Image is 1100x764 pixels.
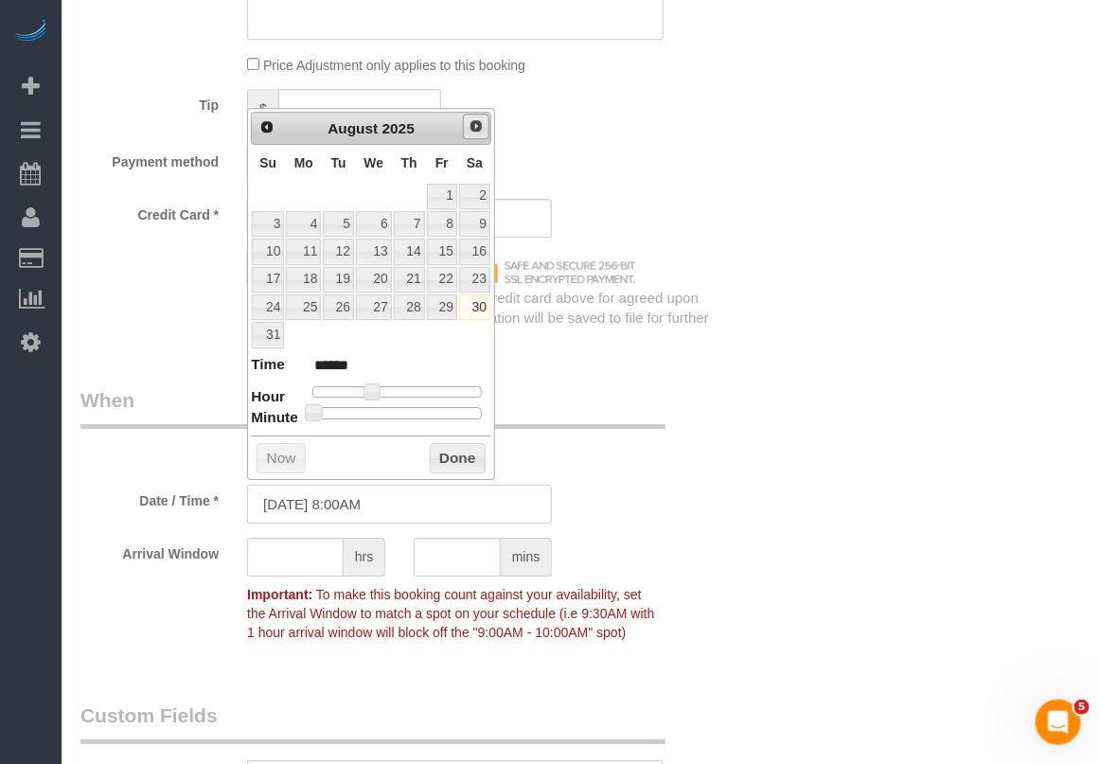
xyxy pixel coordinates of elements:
a: 25 [286,294,321,320]
a: 3 [252,211,284,237]
span: Tuesday [331,155,346,170]
a: 31 [252,322,284,347]
a: 30 [459,294,490,320]
legend: Custom Fields [80,702,665,744]
label: Arrival Window [66,538,233,563]
dt: Minute [251,407,298,431]
a: 28 [394,294,425,320]
img: Automaid Logo [11,19,49,45]
span: Saturday [467,155,483,170]
dt: Hour [251,386,285,410]
a: 24 [252,294,284,320]
a: 10 [252,239,284,264]
span: Friday [435,155,449,170]
a: 7 [394,211,425,237]
span: Monday [294,155,313,170]
a: 14 [394,239,425,264]
a: 21 [394,267,425,293]
span: Thursday [401,155,417,170]
span: August [328,120,378,136]
input: MM/DD/YYYY HH:MM [247,485,552,524]
a: 6 [356,211,392,237]
legend: When [80,386,665,429]
label: Date / Time * [66,485,233,510]
label: Tip [66,89,233,115]
iframe: Intercom live chat [1036,700,1081,745]
a: 11 [286,239,321,264]
label: Payment method [66,146,233,171]
a: 5 [323,211,353,237]
a: 16 [459,239,490,264]
a: Next [463,114,489,140]
button: Done [430,443,486,473]
a: 17 [252,267,284,293]
span: Prev [259,119,275,134]
a: 1 [427,184,457,209]
a: 9 [459,211,490,237]
a: 8 [427,211,457,237]
a: 27 [356,294,392,320]
span: Wednesday [364,155,383,170]
span: 2025 [382,120,415,136]
span: Next [469,118,484,133]
dt: Time [251,354,285,378]
a: 20 [356,267,392,293]
a: 19 [323,267,353,293]
span: hrs [344,538,385,577]
strong: Important: [247,587,312,602]
span: To make this booking count against your availability, set the Arrival Window to match a spot on y... [247,587,654,640]
span: 5 [1074,700,1090,715]
img: credit cards [233,252,649,283]
a: 18 [286,267,321,293]
a: 22 [427,267,457,293]
a: 12 [323,239,353,264]
a: 26 [323,294,353,320]
a: 29 [427,294,457,320]
span: Price Adjustment only applies to this booking [263,58,525,73]
a: Prev [254,115,280,141]
a: 4 [286,211,321,237]
a: 13 [356,239,392,264]
label: Credit Card * [66,199,233,224]
a: 23 [459,267,490,293]
span: $ [247,89,278,128]
span: mins [501,538,553,577]
button: Now [257,443,305,473]
a: 15 [427,239,457,264]
span: Sunday [259,155,276,170]
a: 2 [459,184,490,209]
div: I authorize Maid Sailors to charge my credit card above for agreed upon purchases. [233,288,733,348]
